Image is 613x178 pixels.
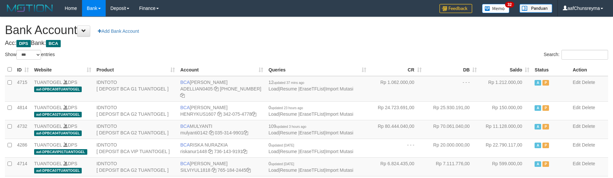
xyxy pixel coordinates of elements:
[268,80,304,85] span: 12
[439,4,472,13] img: Feedback.jpg
[180,105,190,110] span: BCA
[300,149,324,154] a: EraseTFList
[573,142,581,148] a: Edit
[94,63,178,76] th: Product: activate to sort column ascending
[178,120,266,139] td: MULYANTI 035-314-9901
[582,124,595,129] a: Delete
[32,76,94,102] td: DPS
[542,105,549,111] span: Paused
[14,157,32,176] td: 4714
[300,86,324,91] a: EraseTFList
[16,50,41,60] select: Showentries
[266,63,369,76] th: Queries: activate to sort column ascending
[94,120,178,139] td: IDNTOTO [ DEPOSIT BCA G2 TUANTOGEL ]
[505,2,514,8] span: 32
[268,161,294,166] span: 0
[212,168,216,173] a: Copy SILVIYUL1818 to clipboard
[271,162,294,166] span: updated [DATE]
[214,86,219,91] a: Copy ADELLIAN0405 to clipboard
[271,106,303,110] span: updated 23 hours ago
[180,93,185,98] a: Copy 5655032115 to clipboard
[326,168,353,173] a: Import Mutasi
[94,139,178,157] td: IDNTOTO [ DEPOSIT BCA VIP TUANTOGEL ]
[217,111,222,117] a: Copy HENRYKUS1607 to clipboard
[274,81,304,85] span: updated 37 mins ago
[268,105,353,117] span: | | |
[14,139,32,157] td: 4286
[94,26,143,37] a: Add Bank Account
[178,76,266,102] td: [PERSON_NAME] [PHONE_NUMBER]
[280,111,297,117] a: Resume
[535,161,541,167] span: Active
[209,130,214,135] a: Copy mulyanti0142 to clipboard
[16,40,31,47] span: DPS
[424,63,480,76] th: DB: activate to sort column ascending
[532,63,570,76] th: Status
[32,157,94,176] td: DPS
[268,142,353,154] span: | | |
[535,124,541,129] span: Active
[246,168,251,173] a: Copy 7651842445 to clipboard
[424,157,480,176] td: Rp 7.111.776,00
[300,130,324,135] a: EraseTFList
[268,124,306,129] span: 109
[280,130,297,135] a: Resume
[300,168,324,173] a: EraseTFList
[5,50,55,60] label: Show entries
[268,86,279,91] a: Load
[180,124,190,129] span: BCA
[14,76,32,102] td: 4715
[280,149,297,154] a: Resume
[34,161,62,166] a: TUANTOGEL
[34,142,62,148] a: TUANTOGEL
[178,157,266,176] td: [PERSON_NAME] 765-184-2445
[542,80,549,86] span: Paused
[369,139,424,157] td: - - -
[369,120,424,139] td: Rp 80.444.040,00
[32,101,94,120] td: DPS
[34,124,62,129] a: TUANTOGEL
[535,105,541,111] span: Active
[479,120,532,139] td: Rp 11.128.000,00
[582,161,595,166] a: Delete
[268,149,279,154] a: Load
[573,105,581,110] a: Edit
[180,161,190,166] span: BCA
[479,63,532,76] th: Saldo: activate to sort column ascending
[582,105,595,110] a: Delete
[276,125,306,129] span: updated 3 hours ago
[14,120,32,139] td: 4732
[519,4,552,13] img: panduan.png
[271,144,294,147] span: updated [DATE]
[5,24,608,37] h1: Bank Account
[573,80,581,85] a: Edit
[542,143,549,148] span: Paused
[369,76,424,102] td: Rp 1.062.000,00
[482,4,510,13] img: Button%20Memo.svg
[570,63,608,76] th: Action
[180,111,216,117] a: HENRYKUS1607
[280,86,297,91] a: Resume
[178,139,266,157] td: RISKA NURAZKIA 736-143-9191
[180,142,190,148] span: BCA
[268,130,279,135] a: Load
[326,111,353,117] a: Import Mutasi
[369,63,424,76] th: CR: activate to sort column ascending
[535,143,541,148] span: Active
[34,112,82,117] span: aaf-DPBCA02TUANTOGEL
[268,124,353,135] span: | | |
[178,63,266,76] th: Account: activate to sort column ascending
[46,40,61,47] span: BCA
[243,149,247,154] a: Copy 7361439191 to clipboard
[94,76,178,102] td: IDNTOTO [ DEPOSIT BCA G1 TUANTOGEL ]
[268,105,303,110] span: 0
[252,111,256,117] a: Copy 3420754778 to clipboard
[268,80,353,91] span: | | |
[479,76,532,102] td: Rp 1.212.000,00
[94,157,178,176] td: IDNTOTO [ DEPOSIT BCA G2 TUANTOGEL ]
[34,130,82,136] span: aaf-DPBCA04TUANTOGEL
[268,161,353,173] span: | | |
[582,80,595,85] a: Delete
[542,124,549,129] span: Paused
[424,101,480,120] td: Rp 25.930.191,00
